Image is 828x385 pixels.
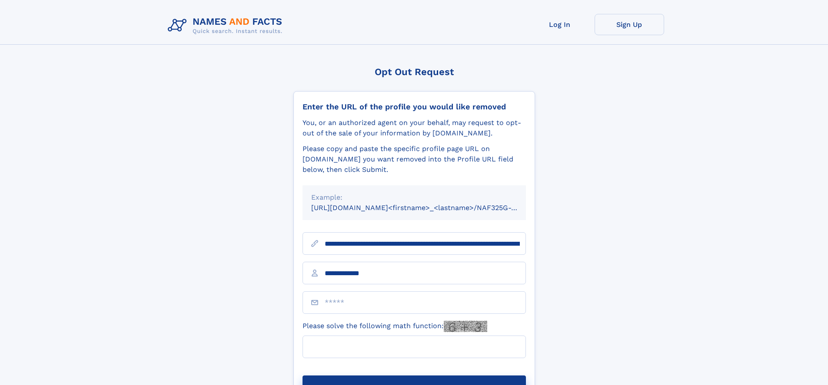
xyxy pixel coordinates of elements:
div: Example: [311,192,517,203]
div: Opt Out Request [293,66,535,77]
div: Enter the URL of the profile you would like removed [303,102,526,112]
a: Log In [525,14,595,35]
img: Logo Names and Facts [164,14,289,37]
div: Please copy and paste the specific profile page URL on [DOMAIN_NAME] you want removed into the Pr... [303,144,526,175]
a: Sign Up [595,14,664,35]
label: Please solve the following math function: [303,321,487,332]
div: You, or an authorized agent on your behalf, may request to opt-out of the sale of your informatio... [303,118,526,138]
small: [URL][DOMAIN_NAME]<firstname>_<lastname>/NAF325G-xxxxxxxx [311,204,542,212]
